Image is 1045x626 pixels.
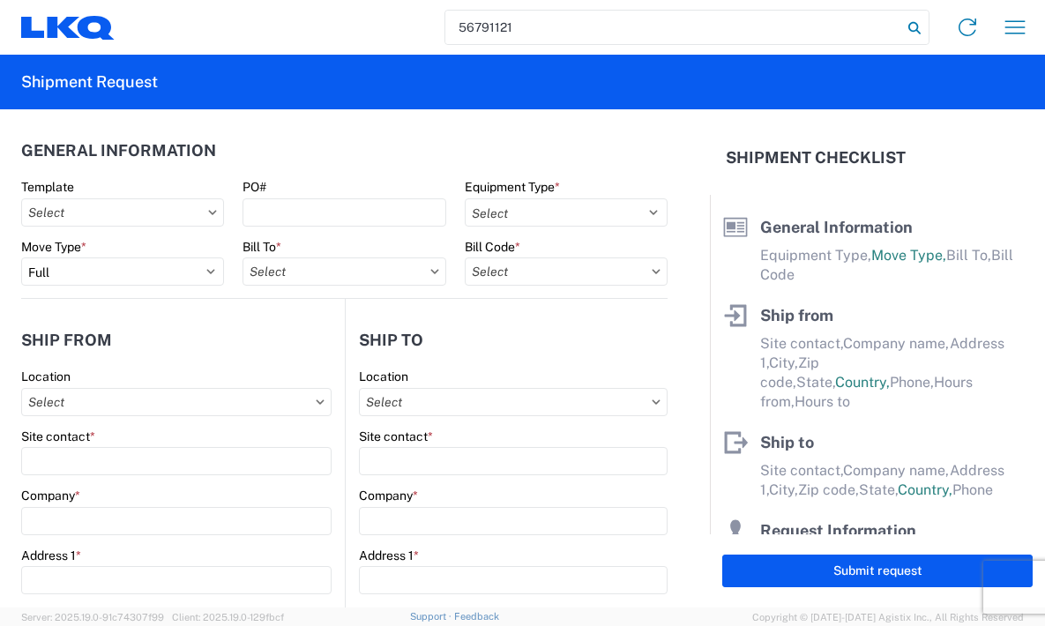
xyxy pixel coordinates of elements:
[410,611,454,622] a: Support
[835,374,890,391] span: Country,
[946,247,991,264] span: Bill To,
[871,247,946,264] span: Move Type,
[760,218,913,236] span: General Information
[465,257,668,286] input: Select
[21,548,81,563] label: Address 1
[465,239,520,255] label: Bill Code
[890,374,934,391] span: Phone,
[359,332,423,349] h2: Ship to
[760,335,843,352] span: Site contact,
[359,369,408,384] label: Location
[726,147,906,168] h2: Shipment Checklist
[843,462,950,479] span: Company name,
[243,257,445,286] input: Select
[21,332,112,349] h2: Ship from
[359,488,418,503] label: Company
[454,611,499,622] a: Feedback
[952,481,993,498] span: Phone
[21,388,332,416] input: Select
[21,179,74,195] label: Template
[760,306,833,324] span: Ship from
[21,612,164,622] span: Server: 2025.19.0-91c74307f99
[760,433,814,451] span: Ship to
[359,607,415,622] label: Address 2
[21,369,71,384] label: Location
[722,555,1033,587] button: Submit request
[752,609,1024,625] span: Copyright © [DATE]-[DATE] Agistix Inc., All Rights Reserved
[760,521,916,540] span: Request Information
[21,71,158,93] h2: Shipment Request
[243,179,266,195] label: PO#
[796,374,835,391] span: State,
[795,393,850,410] span: Hours to
[21,142,216,160] h2: General Information
[760,462,843,479] span: Site contact,
[21,607,78,622] label: Address 2
[843,335,950,352] span: Company name,
[243,239,281,255] label: Bill To
[21,488,80,503] label: Company
[859,481,898,498] span: State,
[21,239,86,255] label: Move Type
[769,481,798,498] span: City,
[172,612,284,622] span: Client: 2025.19.0-129fbcf
[898,481,952,498] span: Country,
[359,548,419,563] label: Address 1
[445,11,902,44] input: Shipment, tracking or reference number
[359,429,433,444] label: Site contact
[21,429,95,444] label: Site contact
[359,388,668,416] input: Select
[769,354,798,371] span: City,
[21,198,224,227] input: Select
[465,179,560,195] label: Equipment Type
[760,247,871,264] span: Equipment Type,
[798,481,859,498] span: Zip code,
